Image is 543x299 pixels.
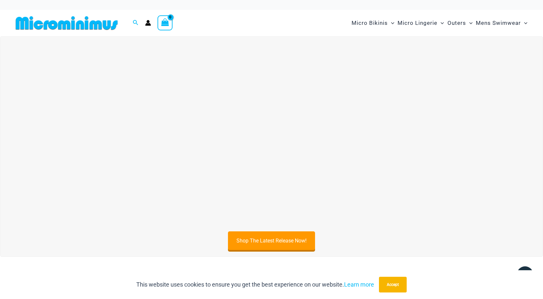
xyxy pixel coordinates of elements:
[158,15,173,30] a: View Shopping Cart, empty
[446,13,474,33] a: OutersMenu ToggleMenu Toggle
[13,16,120,30] img: MM SHOP LOGO FLAT
[228,231,315,250] a: Shop The Latest Release Now!
[476,15,521,31] span: Mens Swimwear
[136,280,374,290] p: This website uses cookies to ensure you get the best experience on our website.
[352,15,388,31] span: Micro Bikinis
[474,13,529,33] a: Mens SwimwearMenu ToggleMenu Toggle
[349,12,530,34] nav: Site Navigation
[437,15,444,31] span: Menu Toggle
[379,277,407,292] button: Accept
[398,15,437,31] span: Micro Lingerie
[388,15,394,31] span: Menu Toggle
[350,13,396,33] a: Micro BikinisMenu ToggleMenu Toggle
[145,20,151,26] a: Account icon link
[344,281,374,288] a: Learn more
[4,43,539,225] img: Night's Fall Silver Leopard Pack
[521,15,527,31] span: Menu Toggle
[133,19,139,27] a: Search icon link
[466,15,473,31] span: Menu Toggle
[447,15,466,31] span: Outers
[396,13,445,33] a: Micro LingerieMenu ToggleMenu Toggle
